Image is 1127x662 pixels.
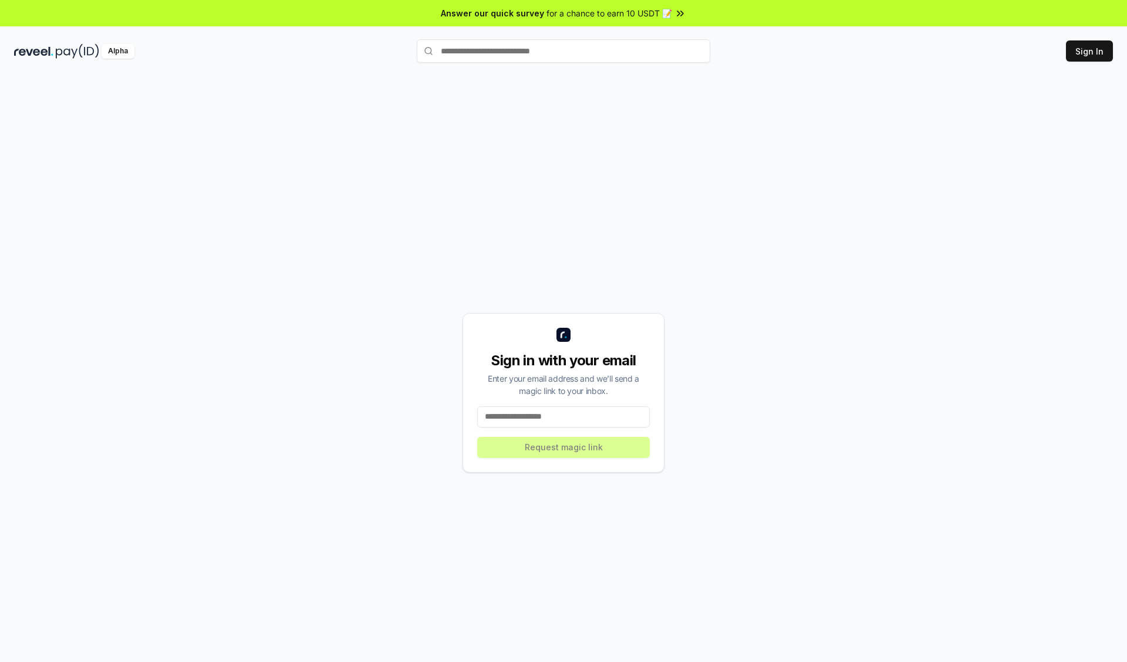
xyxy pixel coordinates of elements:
div: Alpha [102,44,134,59]
button: Sign In [1066,40,1113,62]
img: pay_id [56,44,99,59]
img: logo_small [556,328,571,342]
div: Enter your email address and we’ll send a magic link to your inbox. [477,372,650,397]
span: Answer our quick survey [441,7,544,19]
div: Sign in with your email [477,351,650,370]
span: for a chance to earn 10 USDT 📝 [546,7,672,19]
img: reveel_dark [14,44,53,59]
